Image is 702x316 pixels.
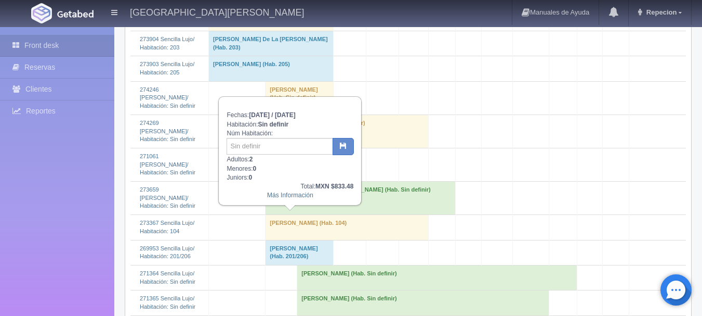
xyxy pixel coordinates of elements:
a: 273367 Sencilla Lujo/Habitación: 104 [140,220,194,234]
a: 271061 [PERSON_NAME]/Habitación: Sin definir [140,153,195,175]
td: [PERSON_NAME] (Hab. 104) [266,215,429,240]
h4: [GEOGRAPHIC_DATA][PERSON_NAME] [130,5,304,18]
b: [DATE] / [DATE] [249,111,296,119]
b: 2 [249,156,253,163]
a: 274269 [PERSON_NAME]/Habitación: Sin definir [140,120,195,142]
td: [PERSON_NAME] (Hab. Sin definir) [297,265,577,290]
a: 271365 Sencilla Lujo/Habitación: Sin definir [140,295,195,310]
td: [PERSON_NAME] (Hab. Sin definir) [297,290,549,315]
td: [PERSON_NAME] De La [PERSON_NAME] (Hab. 203) [209,31,334,56]
b: 0 [253,165,257,172]
span: Repecion [644,8,677,16]
b: 0 [249,174,253,181]
a: 269953 Sencilla Lujo/Habitación: 201/206 [140,245,194,260]
a: 271364 Sencilla Lujo/Habitación: Sin definir [140,270,195,285]
div: Total: [227,182,353,191]
a: 273904 Sencilla Lujo/Habitación: 203 [140,36,194,50]
a: 273659 [PERSON_NAME]/Habitación: Sin definir [140,186,195,209]
img: Getabed [57,10,94,18]
div: Fechas: Habitación: Núm Habitación: Adultos: Menores: Juniors: [219,97,361,205]
input: Sin definir [227,138,333,155]
a: 274246 [PERSON_NAME]/Habitación: Sin definir [140,86,195,109]
td: [PERSON_NAME] (Hab. Sin definir) [266,81,333,115]
b: Sin definir [258,121,289,128]
a: 273903 Sencilla Lujo/Habitación: 205 [140,61,194,75]
td: [PERSON_NAME] (Hab. 201/206) [266,240,333,265]
b: MXN $833.48 [315,183,353,190]
a: Más Información [267,192,313,199]
img: Getabed [31,3,52,23]
td: [PERSON_NAME] (Hab. 205) [209,56,334,81]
